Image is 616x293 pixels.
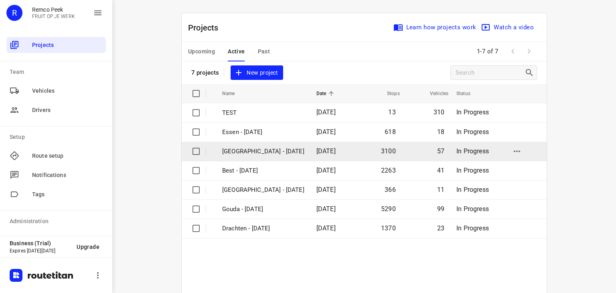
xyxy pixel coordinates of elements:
span: 310 [434,108,445,116]
span: In Progress [456,167,489,174]
p: TEST [222,108,304,118]
span: In Progress [456,108,489,116]
p: FRUIT OP JE WERK [32,14,75,19]
span: Vehicles [32,87,103,95]
span: Upgrade [77,244,99,250]
button: Upgrade [70,240,106,254]
span: Upcoming [188,47,215,57]
span: [DATE] [316,128,336,136]
span: 57 [437,147,444,155]
p: Drachten - Monday [222,224,304,233]
span: In Progress [456,128,489,136]
span: [DATE] [316,167,336,174]
p: Team [10,68,106,76]
span: 11 [437,186,444,193]
span: 18 [437,128,444,136]
span: Next Page [521,43,537,59]
span: Notifications [32,171,103,179]
span: Past [258,47,270,57]
p: Setup [10,133,106,141]
span: [DATE] [316,205,336,213]
span: 41 [437,167,444,174]
div: Drivers [6,102,106,118]
span: [DATE] [316,147,336,155]
div: Projects [6,37,106,53]
span: [DATE] [316,224,336,232]
span: 1370 [381,224,396,232]
span: 1-7 of 7 [474,43,502,60]
div: Route setup [6,148,106,164]
p: Business (Trial) [10,240,70,246]
span: Name [222,89,245,98]
p: Projects [188,22,225,34]
button: New project [231,65,283,80]
span: Route setup [32,152,103,160]
span: 13 [388,108,395,116]
span: In Progress [456,186,489,193]
span: Vehicles [419,89,448,98]
span: Status [456,89,481,98]
span: Projects [32,41,103,49]
div: Search [525,68,537,77]
span: Tags [32,190,103,199]
div: Tags [6,186,106,202]
p: Remco Peek [32,6,75,13]
span: [DATE] [316,186,336,193]
span: [DATE] [316,108,336,116]
span: New project [235,68,278,78]
div: Apps [6,232,106,248]
span: In Progress [456,147,489,155]
span: 99 [437,205,444,213]
p: Antwerpen - Monday [222,185,304,195]
div: Notifications [6,167,106,183]
span: 2263 [381,167,396,174]
span: Apps [32,236,103,244]
p: 7 projects [191,69,219,76]
p: Expires [DATE][DATE] [10,248,70,254]
span: In Progress [456,205,489,213]
p: [GEOGRAPHIC_DATA] - [DATE] [222,147,304,156]
span: Stops [377,89,400,98]
input: Search projects [456,67,525,79]
span: 5290 [381,205,396,213]
span: Date [316,89,337,98]
span: In Progress [456,224,489,232]
p: Administration [10,217,106,226]
span: 23 [437,224,444,232]
p: Best - Monday [222,166,304,175]
span: Previous Page [505,43,521,59]
p: Essen - [DATE] [222,128,304,137]
span: 3100 [381,147,396,155]
div: R [6,5,22,21]
span: 366 [385,186,396,193]
p: Gouda - Monday [222,205,304,214]
span: Drivers [32,106,103,114]
span: Active [228,47,245,57]
div: Vehicles [6,83,106,99]
span: 618 [385,128,396,136]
